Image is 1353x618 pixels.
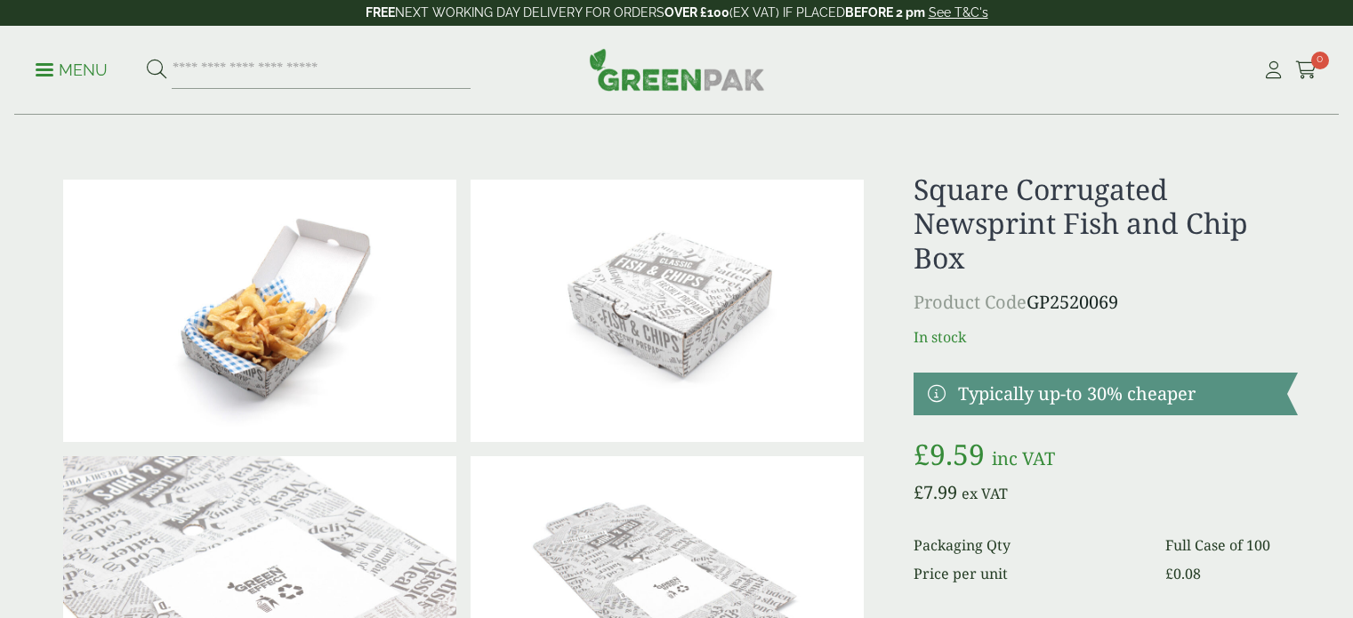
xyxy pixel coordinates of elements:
[1295,61,1317,79] i: Cart
[1165,564,1201,583] bdi: 0.08
[664,5,729,20] strong: OVER £100
[36,60,108,81] p: Menu
[914,480,923,504] span: £
[1262,61,1285,79] i: My Account
[962,484,1008,503] span: ex VAT
[929,5,988,20] a: See T&C's
[914,435,985,473] bdi: 9.59
[914,289,1297,316] p: GP2520069
[1165,564,1173,583] span: £
[914,435,930,473] span: £
[366,5,395,20] strong: FREE
[992,446,1055,470] span: inc VAT
[914,290,1027,314] span: Product Code
[914,534,1144,556] dt: Packaging Qty
[36,60,108,77] a: Menu
[914,480,957,504] bdi: 7.99
[63,180,456,442] img: 2520069 Square News Fish N Chip Corrugated Box Open With Chips
[589,48,765,91] img: GreenPak Supplies
[471,180,864,442] img: 2520069 Square News Fish N Chip Corrugated Box Closed
[1311,52,1329,69] span: 0
[845,5,925,20] strong: BEFORE 2 pm
[1295,57,1317,84] a: 0
[1165,534,1298,556] dd: Full Case of 100
[914,326,1297,348] p: In stock
[914,173,1297,275] h1: Square Corrugated Newsprint Fish and Chip Box
[914,563,1144,584] dt: Price per unit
